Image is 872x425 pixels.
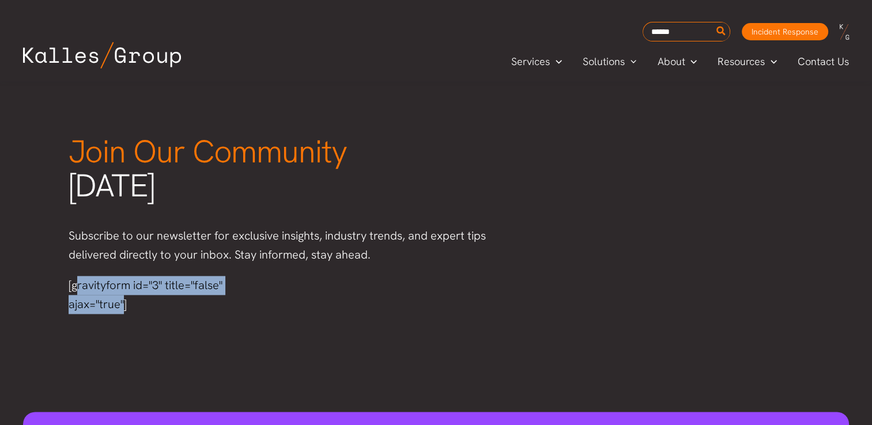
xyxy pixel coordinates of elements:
[707,53,787,70] a: ResourcesMenu Toggle
[550,53,562,70] span: Menu Toggle
[718,53,765,70] span: Resources
[69,276,270,314] div: [gravityform id="3" title="false" ajax="true"]
[572,53,647,70] a: SolutionsMenu Toggle
[647,53,707,70] a: AboutMenu Toggle
[69,131,347,207] span: [DATE]
[501,53,572,70] a: ServicesMenu Toggle
[69,226,512,264] p: Subscribe to our newsletter for exclusive insights, industry trends, and expert tips delivered di...
[765,53,777,70] span: Menu Toggle
[685,53,697,70] span: Menu Toggle
[625,53,637,70] span: Menu Toggle
[69,131,347,172] span: Join Our Community
[657,53,685,70] span: About
[511,53,550,70] span: Services
[583,53,625,70] span: Solutions
[798,53,849,70] span: Contact Us
[501,52,860,71] nav: Primary Site Navigation
[714,22,728,41] button: Search
[742,23,828,40] a: Incident Response
[23,42,181,69] img: Kalles Group
[787,53,860,70] a: Contact Us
